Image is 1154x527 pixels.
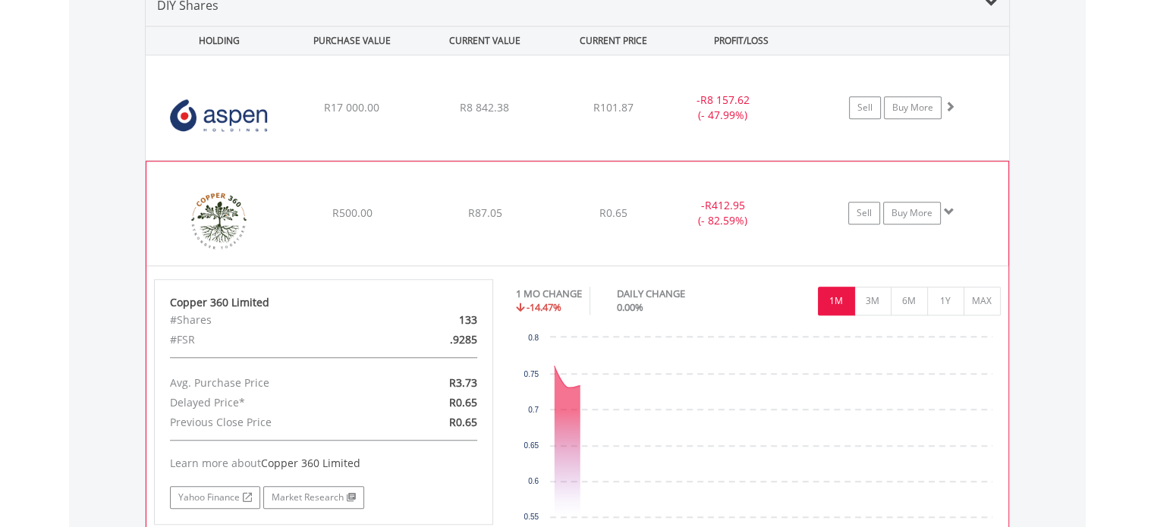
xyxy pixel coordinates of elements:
[449,395,477,409] span: R0.65
[159,330,379,350] div: #FSR
[159,373,379,393] div: Avg. Purchase Price
[170,456,478,471] div: Learn more about
[599,205,627,220] span: R0.65
[666,93,781,123] div: - (- 47.99%)
[324,100,379,114] span: R17 000.00
[528,334,539,342] text: 0.8
[617,287,738,301] div: DAILY CHANGE
[449,415,477,429] span: R0.65
[516,287,582,301] div: 1 MO CHANGE
[665,198,779,228] div: - (- 82.59%)
[524,513,539,521] text: 0.55
[677,27,807,55] div: PROFIT/LOSS
[159,310,379,330] div: #Shares
[552,27,673,55] div: CURRENT PRICE
[288,27,417,55] div: PURCHASE VALUE
[332,205,372,220] span: R500.00
[154,180,285,261] img: EQU.ZA.CPR.png
[379,310,489,330] div: 133
[379,330,489,350] div: .9285
[159,413,379,432] div: Previous Close Price
[261,456,360,470] span: Copper 360 Limited
[524,370,539,378] text: 0.75
[460,100,509,114] span: R8 842.38
[467,205,502,220] span: R87.05
[854,287,891,315] button: 3M
[146,27,285,55] div: HOLDING
[593,100,634,114] span: R101.87
[704,198,744,212] span: R412.95
[449,375,477,390] span: R3.73
[170,486,260,509] a: Yahoo Finance
[848,202,880,224] a: Sell
[528,406,539,414] text: 0.7
[700,93,750,107] span: R8 157.62
[883,202,941,224] a: Buy More
[420,27,550,55] div: CURRENT VALUE
[884,96,942,119] a: Buy More
[849,96,881,119] a: Sell
[527,300,561,314] span: -14.47%
[891,287,928,315] button: 6M
[524,441,539,450] text: 0.65
[927,287,964,315] button: 1Y
[263,486,364,509] a: Market Research
[964,287,1001,315] button: MAX
[153,74,284,156] img: EQU.ZA.APN.png
[528,477,539,485] text: 0.6
[170,295,478,310] div: Copper 360 Limited
[818,287,855,315] button: 1M
[617,300,643,314] span: 0.00%
[159,393,379,413] div: Delayed Price*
